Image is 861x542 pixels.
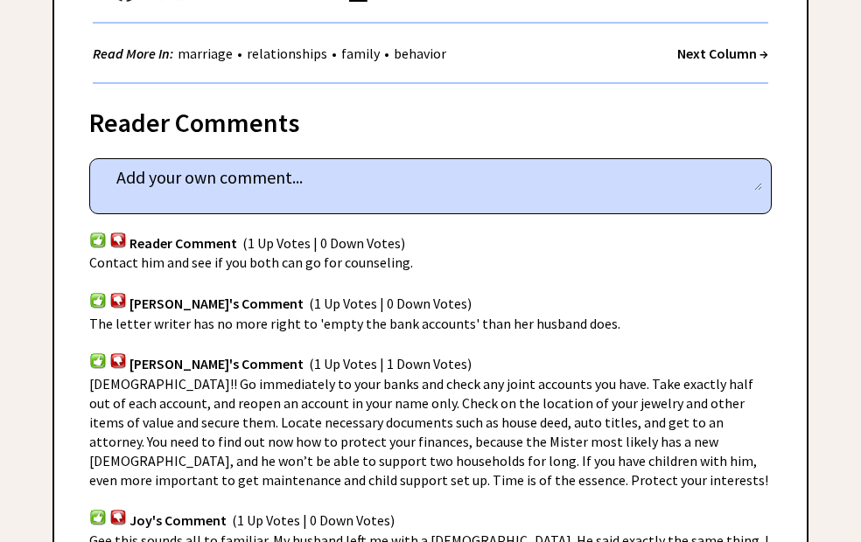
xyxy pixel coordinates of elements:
[242,234,405,252] span: (1 Up Votes | 0 Down Votes)
[93,45,173,62] strong: Read More In:
[677,45,768,62] a: Next Column →
[89,315,620,332] span: The letter writer has no more right to 'empty the bank accounts' than her husband does.
[129,234,237,252] span: Reader Comment
[89,232,107,248] img: votup.png
[109,232,127,248] img: votdown.png
[89,254,413,271] span: Contact him and see if you both can go for counseling.
[337,45,384,62] a: family
[232,511,395,529] span: (1 Up Votes | 0 Down Votes)
[93,43,451,65] div: • • •
[89,375,768,489] span: [DEMOGRAPHIC_DATA]!! Go immediately to your banks and check any joint accounts you have. Take exa...
[242,45,332,62] a: relationships
[109,509,127,525] img: votdown.png
[89,509,107,525] img: votup.png
[89,352,107,369] img: votup.png
[109,292,127,309] img: votdown.png
[173,45,237,62] a: marriage
[309,295,472,312] span: (1 Up Votes | 0 Down Votes)
[389,45,451,62] a: behavior
[309,355,472,372] span: (1 Up Votes | 1 Down Votes)
[129,355,304,372] span: [PERSON_NAME]'s Comment
[89,292,107,309] img: votup.png
[89,104,772,132] div: Reader Comments
[109,352,127,369] img: votdown.png
[129,511,227,529] span: Joy's Comment
[129,295,304,312] span: [PERSON_NAME]'s Comment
